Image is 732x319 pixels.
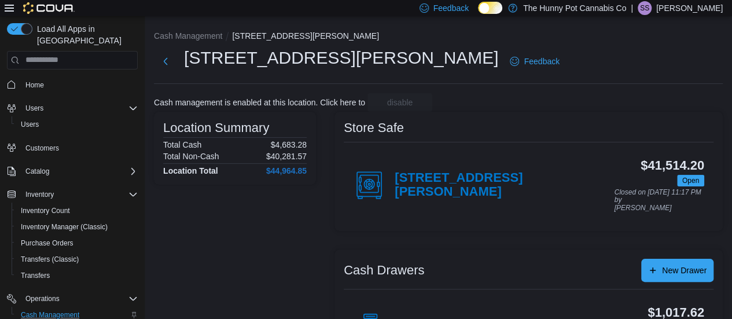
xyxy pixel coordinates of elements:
[16,204,138,218] span: Inventory Count
[12,203,142,219] button: Inventory Count
[21,206,70,215] span: Inventory Count
[16,269,138,283] span: Transfers
[16,252,83,266] a: Transfers (Classic)
[395,171,614,200] h4: [STREET_ADDRESS][PERSON_NAME]
[266,166,307,175] h4: $44,964.85
[16,236,78,250] a: Purchase Orders
[25,190,54,199] span: Inventory
[163,166,218,175] h4: Location Total
[12,251,142,267] button: Transfers (Classic)
[21,255,79,264] span: Transfers (Classic)
[12,116,142,133] button: Users
[21,78,138,92] span: Home
[25,80,44,90] span: Home
[21,101,48,115] button: Users
[21,164,138,178] span: Catalog
[21,78,49,92] a: Home
[163,121,269,135] h3: Location Summary
[21,222,108,232] span: Inventory Manager (Classic)
[21,101,138,115] span: Users
[631,1,633,15] p: |
[640,1,649,15] span: SS
[21,188,138,201] span: Inventory
[163,140,201,149] h6: Total Cash
[16,118,138,131] span: Users
[662,265,707,276] span: New Drawer
[16,220,138,234] span: Inventory Manager (Classic)
[16,236,138,250] span: Purchase Orders
[2,140,142,156] button: Customers
[163,152,219,161] h6: Total Non-Cash
[344,263,424,277] h3: Cash Drawers
[12,267,142,284] button: Transfers
[16,252,138,266] span: Transfers (Classic)
[16,269,54,283] a: Transfers
[2,186,142,203] button: Inventory
[184,46,498,69] h1: [STREET_ADDRESS][PERSON_NAME]
[367,93,432,112] button: disable
[12,219,142,235] button: Inventory Manager (Classic)
[638,1,652,15] div: Shane Spencer
[2,100,142,116] button: Users
[21,141,138,155] span: Customers
[271,140,307,149] p: $4,683.28
[2,163,142,179] button: Catalog
[25,144,59,153] span: Customers
[21,164,54,178] button: Catalog
[21,188,58,201] button: Inventory
[682,175,699,186] span: Open
[614,189,704,212] p: Closed on [DATE] 11:17 PM by [PERSON_NAME]
[154,31,222,41] button: Cash Management
[21,292,138,306] span: Operations
[21,120,39,129] span: Users
[478,2,502,14] input: Dark Mode
[677,175,704,186] span: Open
[25,167,49,176] span: Catalog
[21,239,73,248] span: Purchase Orders
[21,292,64,306] button: Operations
[25,104,43,113] span: Users
[344,121,404,135] h3: Store Safe
[154,50,177,73] button: Next
[16,204,75,218] a: Inventory Count
[266,152,307,161] p: $40,281.57
[154,30,723,44] nav: An example of EuiBreadcrumbs
[523,1,626,15] p: The Hunny Pot Cannabis Co
[21,271,50,280] span: Transfers
[387,97,413,108] span: disable
[524,56,559,67] span: Feedback
[16,220,112,234] a: Inventory Manager (Classic)
[2,76,142,93] button: Home
[154,98,365,107] p: Cash management is enabled at this location. Click here to
[32,23,138,46] span: Load All Apps in [GEOGRAPHIC_DATA]
[23,2,75,14] img: Cova
[232,31,379,41] button: [STREET_ADDRESS][PERSON_NAME]
[2,291,142,307] button: Operations
[656,1,723,15] p: [PERSON_NAME]
[12,235,142,251] button: Purchase Orders
[641,259,713,282] button: New Drawer
[21,141,64,155] a: Customers
[433,2,469,14] span: Feedback
[641,159,704,173] h3: $41,514.20
[16,118,43,131] a: Users
[25,294,60,303] span: Operations
[505,50,564,73] a: Feedback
